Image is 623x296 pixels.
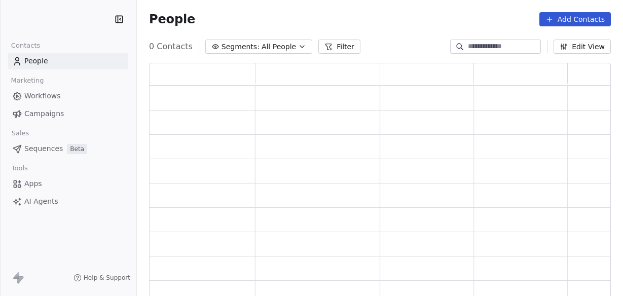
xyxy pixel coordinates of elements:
[84,274,130,282] span: Help & Support
[24,143,63,154] span: Sequences
[8,105,128,122] a: Campaigns
[7,38,45,53] span: Contacts
[149,41,193,53] span: 0 Contacts
[7,126,33,141] span: Sales
[24,178,42,189] span: Apps
[8,175,128,192] a: Apps
[67,144,87,154] span: Beta
[149,12,195,27] span: People
[8,88,128,104] a: Workflows
[8,193,128,210] a: AI Agents
[8,53,128,69] a: People
[24,108,64,119] span: Campaigns
[24,56,48,66] span: People
[262,42,296,52] span: All People
[74,274,130,282] a: Help & Support
[318,40,360,54] button: Filter
[24,91,61,101] span: Workflows
[222,42,260,52] span: Segments:
[8,140,128,157] a: SequencesBeta
[7,161,32,176] span: Tools
[24,196,58,207] span: AI Agents
[539,12,611,26] button: Add Contacts
[554,40,611,54] button: Edit View
[7,73,48,88] span: Marketing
